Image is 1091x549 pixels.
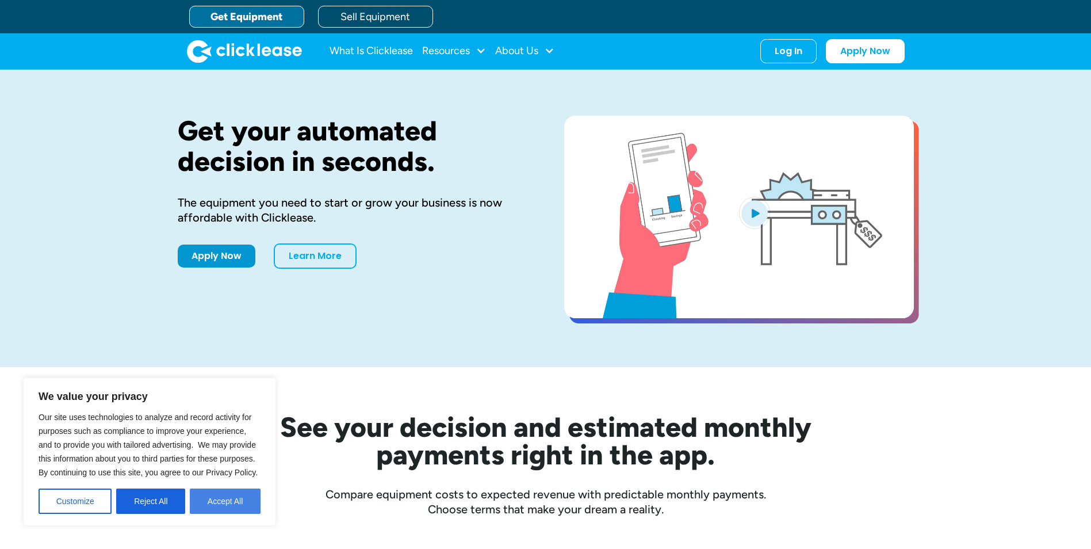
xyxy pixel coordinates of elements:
div: About Us [495,40,554,63]
button: Customize [39,489,112,514]
div: Log In [775,45,802,57]
img: Clicklease logo [187,40,302,63]
span: Our site uses technologies to analyze and record activity for purposes such as compliance to impr... [39,413,258,477]
h1: Get your automated decision in seconds. [178,116,527,177]
div: We value your privacy [23,378,276,526]
div: Compare equipment costs to expected revenue with predictable monthly payments. Choose terms that ... [178,487,914,517]
a: Sell Equipment [318,6,433,28]
a: home [187,40,302,63]
p: We value your privacy [39,390,261,403]
h2: See your decision and estimated monthly payments right in the app. [224,413,868,468]
a: Apply Now [826,39,905,63]
div: Resources [422,40,486,63]
button: Accept All [190,489,261,514]
div: The equipment you need to start or grow your business is now affordable with Clicklease. [178,195,527,225]
a: open lightbox [564,116,914,318]
button: Reject All [116,489,185,514]
a: Learn More [274,243,357,269]
a: What Is Clicklease [330,40,413,63]
img: Blue play button logo on a light blue circular background [739,197,770,229]
a: Apply Now [178,245,255,268]
a: Get Equipment [189,6,304,28]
